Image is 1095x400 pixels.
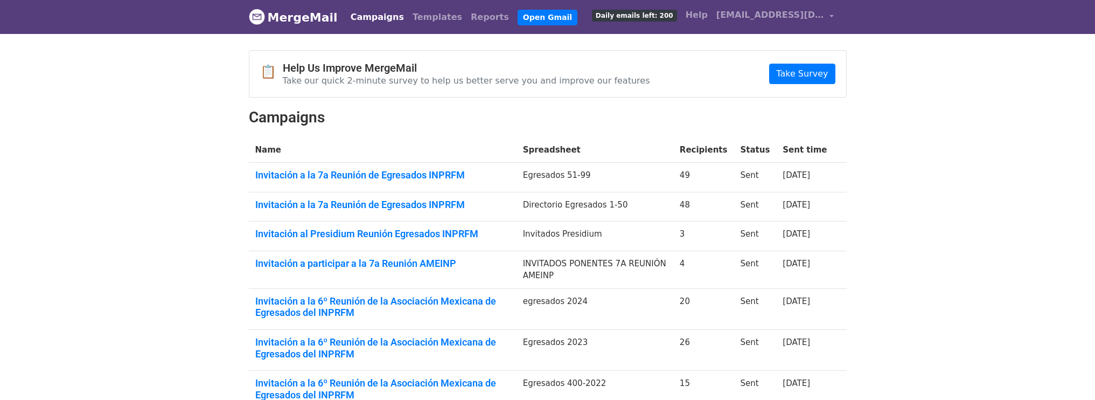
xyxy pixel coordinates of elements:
[517,137,673,163] th: Spreadsheet
[673,137,734,163] th: Recipients
[517,163,673,192] td: Egresados 51-99
[283,61,650,74] h4: Help Us Improve MergeMail
[517,330,673,371] td: Egresados 2023
[517,251,673,288] td: INVITADOS PONENTES 7A REUNIÓN AMEINP
[734,163,776,192] td: Sent
[255,295,510,319] a: Invitación a la 6º Reunión de la Asociación Mexicana de Egresados del INPRFM
[249,9,265,25] img: MergeMail logo
[249,137,517,163] th: Name
[783,170,810,180] a: [DATE]
[255,228,510,240] a: Invitación al Presidium Reunión Egresados INPRFM
[518,10,577,25] a: Open Gmail
[673,288,734,329] td: 20
[283,75,650,86] p: Take our quick 2-minute survey to help us better serve you and improve our features
[255,258,510,270] a: Invitación a participar a la 7a Reunión AMEINP
[673,192,734,222] td: 48
[783,229,810,239] a: [DATE]
[517,222,673,251] td: Invitados Presidium
[783,337,810,347] a: [DATE]
[255,336,510,360] a: Invitación a la 6º Reunión de la Asociación Mexicana de Egresados del INPRFM
[466,6,513,28] a: Reports
[681,4,712,26] a: Help
[260,64,283,80] span: 📋
[249,6,338,29] a: MergeMail
[1041,348,1095,400] div: Widget de chat
[255,169,510,181] a: Invitación a la 7a Reunión de Egresados INPRFM
[769,64,835,84] a: Take Survey
[673,251,734,288] td: 4
[712,4,838,30] a: [EMAIL_ADDRESS][DOMAIN_NAME]
[517,192,673,222] td: Directorio Egresados 1-50
[776,137,833,163] th: Sent time
[716,9,824,22] span: [EMAIL_ADDRESS][DOMAIN_NAME]
[734,288,776,329] td: Sent
[592,10,677,22] span: Daily emails left: 200
[783,296,810,306] a: [DATE]
[588,4,681,26] a: Daily emails left: 200
[783,200,810,210] a: [DATE]
[783,259,810,268] a: [DATE]
[734,222,776,251] td: Sent
[255,199,510,211] a: Invitación a la 7a Reunión de Egresados INPRFM
[734,330,776,371] td: Sent
[783,378,810,388] a: [DATE]
[408,6,466,28] a: Templates
[673,222,734,251] td: 3
[1041,348,1095,400] iframe: Chat Widget
[346,6,408,28] a: Campaigns
[734,251,776,288] td: Sent
[734,137,776,163] th: Status
[249,108,847,127] h2: Campaigns
[734,192,776,222] td: Sent
[673,163,734,192] td: 49
[673,330,734,371] td: 26
[517,288,673,329] td: egresados 2024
